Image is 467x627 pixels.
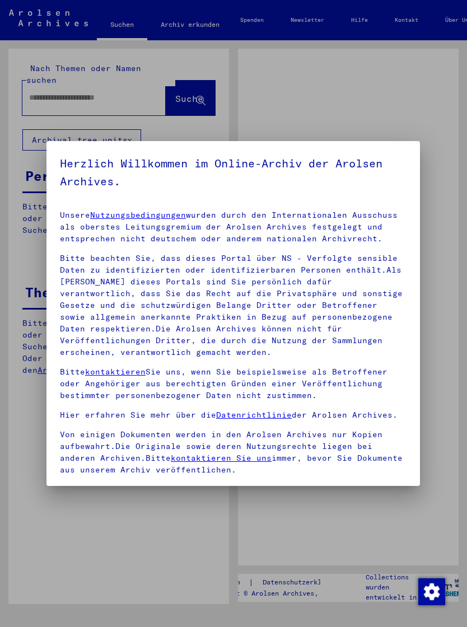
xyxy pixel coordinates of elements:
p: Bitte beachten Sie, dass dieses Portal über NS - Verfolgte sensible Daten zu identifizierten oder... [60,252,407,358]
div: Zustimmung ändern [418,578,445,605]
a: kontaktieren Sie uns [171,453,272,463]
a: Datenrichtlinie [216,410,292,420]
a: kontaktieren [85,367,146,377]
span: Einverständniserklärung: Hiermit erkläre ich mich damit einverstanden, dass ich sensible personen... [73,484,407,578]
a: Nutzungsbedingungen [90,210,186,220]
h5: Herzlich Willkommen im Online-Archiv der Arolsen Archives. [60,155,407,190]
p: Bitte Sie uns, wenn Sie beispielsweise als Betroffener oder Angehöriger aus berechtigten Gründen ... [60,366,407,401]
p: Von einigen Dokumenten werden in den Arolsen Archives nur Kopien aufbewahrt.Die Originale sowie d... [60,429,407,476]
p: Unsere wurden durch den Internationalen Ausschuss als oberstes Leitungsgremium der Arolsen Archiv... [60,209,407,245]
p: Hier erfahren Sie mehr über die der Arolsen Archives. [60,409,407,421]
img: Zustimmung ändern [418,578,445,605]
